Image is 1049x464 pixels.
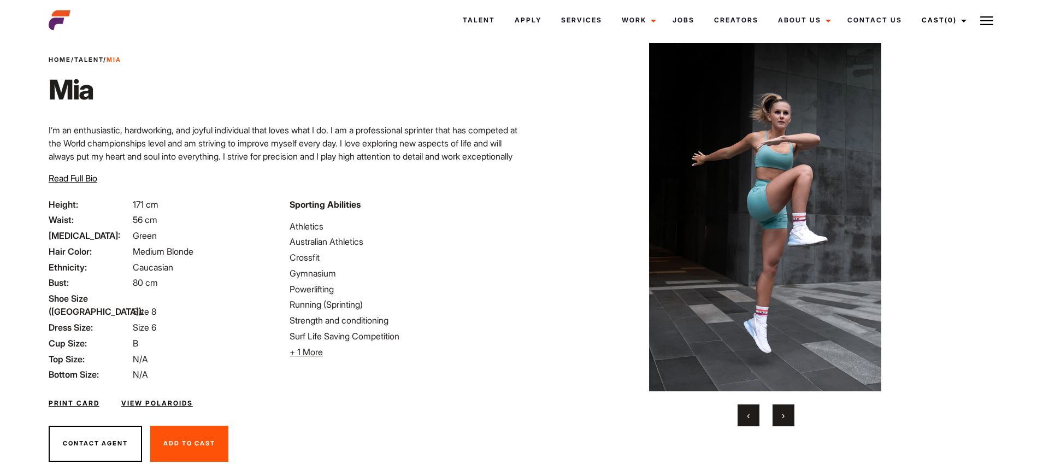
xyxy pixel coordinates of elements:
[747,410,750,421] span: Previous
[290,283,518,296] li: Powerlifting
[550,43,980,391] img: Mia21
[107,56,121,63] strong: Mia
[133,199,158,210] span: 171 cm
[133,338,138,349] span: B
[663,5,704,35] a: Jobs
[49,124,518,189] p: I’m an enthusiastic, hardworking, and joyful individual that loves what I do. I am a professional...
[49,56,71,63] a: Home
[612,5,663,35] a: Work
[290,267,518,280] li: Gymnasium
[704,5,768,35] a: Creators
[290,251,518,264] li: Crossfit
[49,426,142,462] button: Contact Agent
[49,353,131,366] span: Top Size:
[49,368,131,381] span: Bottom Size:
[49,276,131,289] span: Bust:
[290,220,518,233] li: Athletics
[133,277,158,288] span: 80 cm
[74,56,103,63] a: Talent
[49,73,121,106] h1: Mia
[453,5,505,35] a: Talent
[290,235,518,248] li: Australian Athletics
[49,261,131,274] span: Ethnicity:
[782,410,785,421] span: Next
[49,9,70,31] img: cropped-aefm-brand-fav-22-square.png
[49,398,99,408] a: Print Card
[505,5,551,35] a: Apply
[980,14,993,27] img: Burger icon
[49,229,131,242] span: [MEDICAL_DATA]:
[912,5,973,35] a: Cast(0)
[290,346,323,357] span: + 1 More
[121,398,193,408] a: View Polaroids
[768,5,838,35] a: About Us
[290,314,518,327] li: Strength and conditioning
[49,173,97,184] span: Read Full Bio
[49,292,131,318] span: Shoe Size ([GEOGRAPHIC_DATA]):
[290,298,518,311] li: Running (Sprinting)
[838,5,912,35] a: Contact Us
[290,330,518,343] li: Surf Life Saving Competition
[133,214,157,225] span: 56 cm
[49,245,131,258] span: Hair Color:
[49,198,131,211] span: Height:
[133,246,193,257] span: Medium Blonde
[49,337,131,350] span: Cup Size:
[49,172,97,185] button: Read Full Bio
[133,369,148,380] span: N/A
[133,262,173,273] span: Caucasian
[49,321,131,334] span: Dress Size:
[551,5,612,35] a: Services
[133,230,157,241] span: Green
[133,306,156,317] span: Size 8
[945,16,957,24] span: (0)
[133,322,156,333] span: Size 6
[163,439,215,447] span: Add To Cast
[49,55,121,64] span: / /
[49,213,131,226] span: Waist:
[290,199,361,210] strong: Sporting Abilities
[150,426,228,462] button: Add To Cast
[133,354,148,365] span: N/A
